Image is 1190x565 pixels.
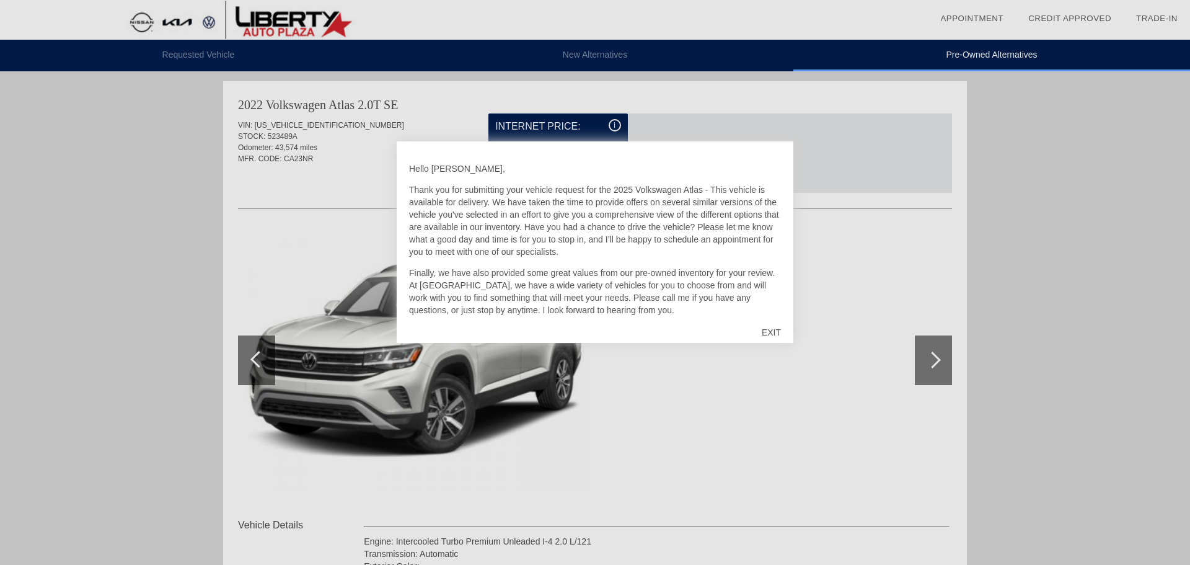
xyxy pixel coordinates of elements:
a: Trade-In [1136,14,1178,23]
a: Appointment [940,14,1003,23]
p: Thank you for submitting your vehicle request for the 2025 Volkswagen Atlas - This vehicle is ava... [409,184,781,258]
p: Hello [PERSON_NAME], [409,162,781,175]
p: Finally, we have also provided some great values from our pre-owned inventory for your review. At... [409,267,781,316]
div: EXIT [749,314,793,351]
a: Credit Approved [1028,14,1111,23]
